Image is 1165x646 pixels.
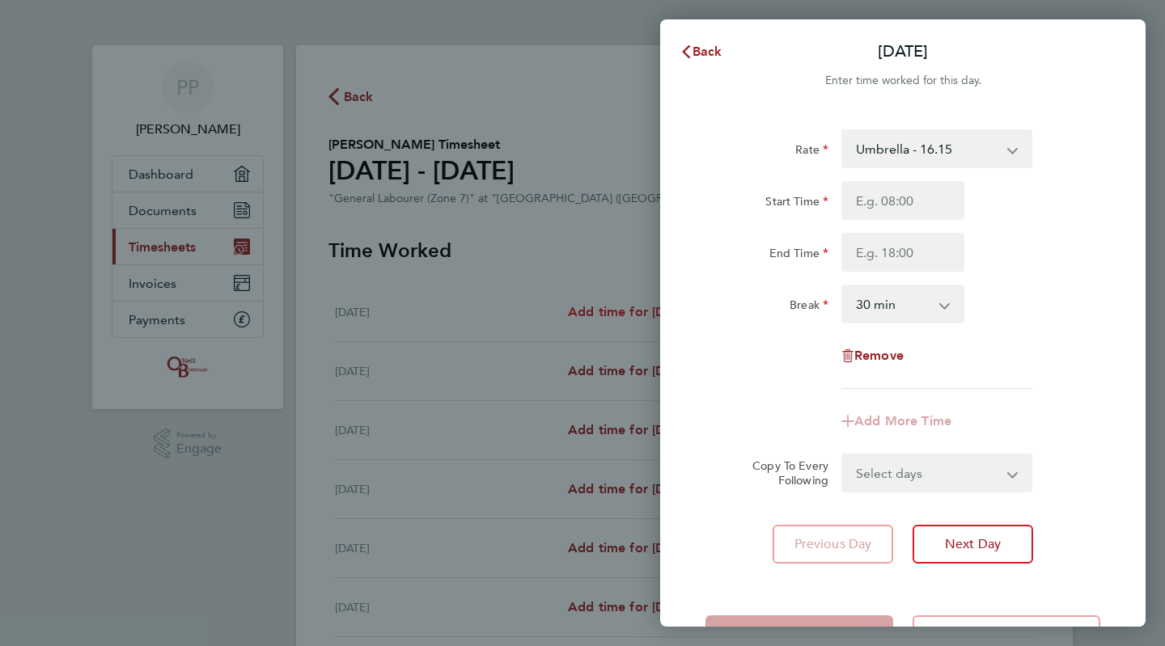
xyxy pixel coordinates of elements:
span: Back [693,44,722,59]
input: E.g. 18:00 [841,233,964,272]
span: Remove [854,348,904,363]
label: Start Time [765,194,828,213]
button: Remove [841,349,904,362]
div: Enter time worked for this day. [660,71,1146,91]
p: [DATE] [878,40,928,63]
label: Rate [795,142,828,162]
input: E.g. 08:00 [841,181,964,220]
button: Next Day [913,525,1033,564]
span: Next Day [945,536,1001,552]
label: Copy To Every Following [739,458,828,488]
label: End Time [769,246,828,265]
label: Break [790,298,828,317]
button: Back [663,36,739,68]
